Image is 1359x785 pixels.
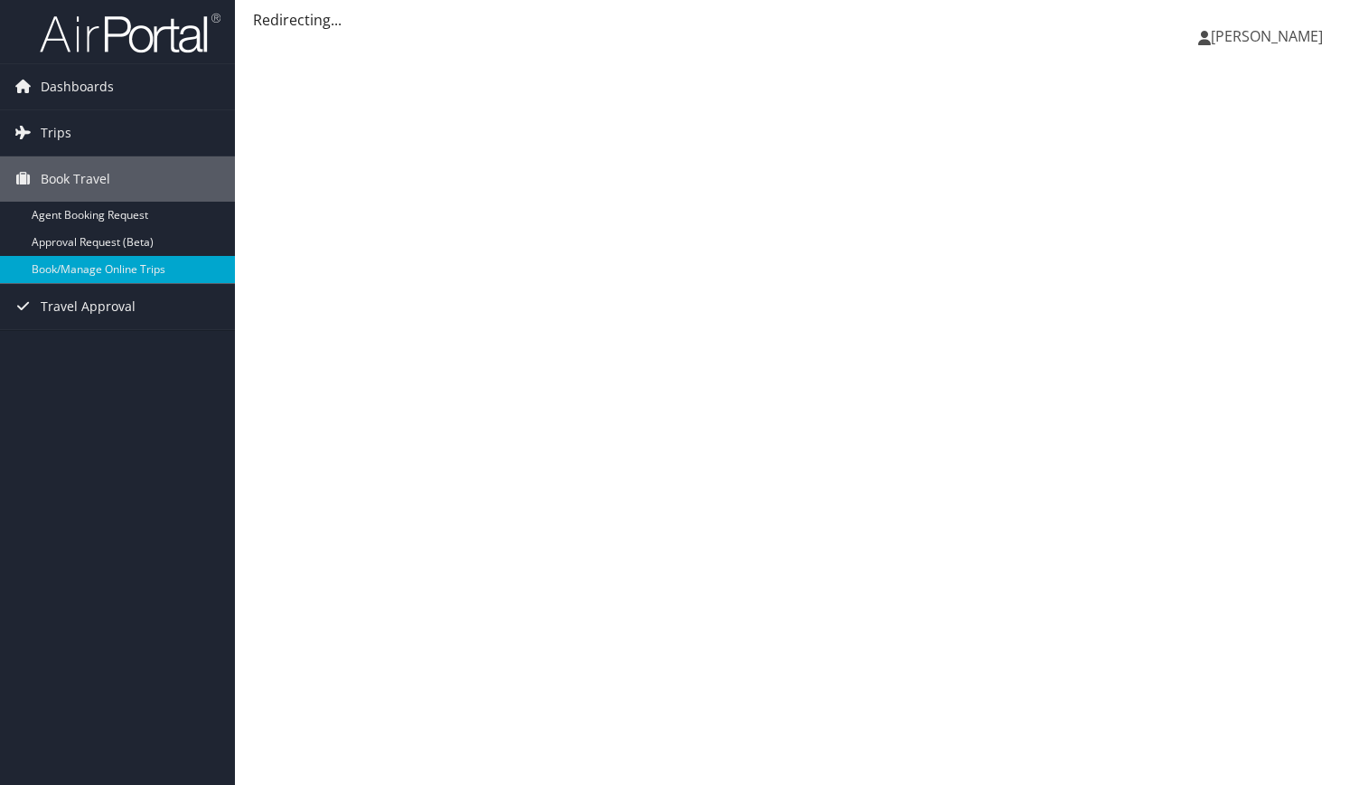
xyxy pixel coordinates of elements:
[41,284,136,329] span: Travel Approval
[253,9,1341,31] div: Redirecting...
[41,110,71,156] span: Trips
[1198,9,1341,63] a: [PERSON_NAME]
[1211,26,1323,46] span: [PERSON_NAME]
[41,156,110,202] span: Book Travel
[40,12,220,54] img: airportal-logo.png
[41,64,114,109] span: Dashboards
